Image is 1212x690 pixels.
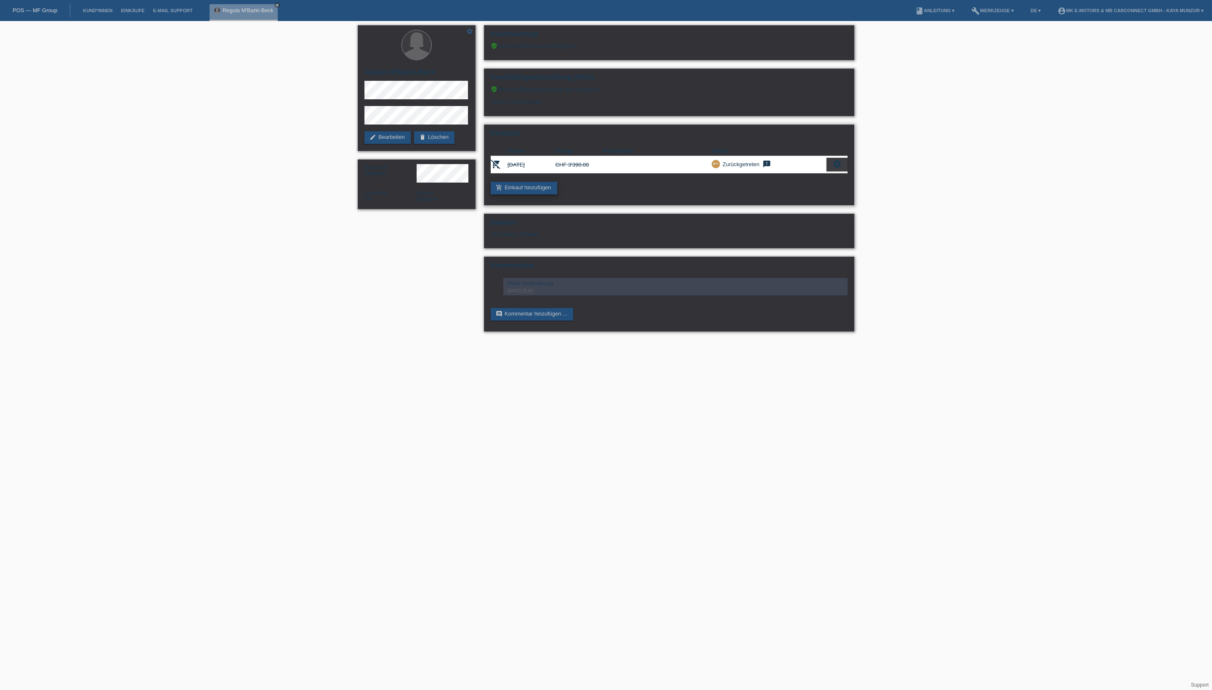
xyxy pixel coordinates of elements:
[491,86,848,111] div: Die Kreditfähigkeitsprüfung war erfolgreich. Limite: CHF 8'000.00
[496,310,502,317] i: comment
[275,3,279,7] i: close
[149,8,197,13] a: E-Mail Support
[508,289,843,293] div: [DATE] 18:20
[720,160,759,169] div: Zurückgetreten
[762,160,772,168] i: feedback
[1058,7,1066,15] i: account_circle
[1191,682,1209,688] a: Support
[364,165,388,170] span: Geschlecht
[491,261,848,274] h2: Kommentare
[364,190,388,195] span: Nationalität
[508,280,843,287] div: Preis Umänderung
[555,146,603,156] th: Betrag
[364,164,417,177] div: Weiblich
[417,190,434,195] span: Sprache
[491,231,748,237] div: Noch keine Dateien
[414,131,454,144] a: deleteLöschen
[117,8,149,13] a: Einkäufe
[911,8,959,13] a: bookAnleitung ▾
[491,42,497,49] i: verified_user
[555,156,603,173] td: CHF 3'390.00
[491,73,848,86] h2: Kreditfähigkeitsprüfung (KKG)
[79,8,117,13] a: Kund*innen
[466,27,473,36] a: star_border
[491,129,848,142] h2: Einkäufe
[491,218,848,231] h2: Dateien
[1026,8,1045,13] a: DE ▾
[496,184,502,191] i: add_shopping_cart
[491,308,573,321] a: commentKommentar hinzufügen ...
[364,68,469,81] h2: Regula M'Barki-Beck
[491,159,501,169] i: POSP00026760
[915,7,924,15] i: book
[508,156,555,173] td: [DATE]
[223,7,274,13] a: Regula M'Barki-Beck
[971,7,980,15] i: build
[466,27,473,35] i: star_border
[417,196,437,202] span: Deutsch
[832,159,842,169] i: settings
[364,131,411,144] a: editBearbeiten
[491,30,848,42] h2: Autorisierung
[491,42,848,49] div: Die Autorisierung war erfolgreich.
[603,146,712,156] th: Kommentar
[364,196,372,202] span: Schweiz
[419,134,426,141] i: delete
[967,8,1018,13] a: buildWerkzeuge ▾
[369,134,376,141] i: edit
[274,2,280,8] a: close
[713,161,719,167] i: undo
[491,182,557,194] a: add_shopping_cartEinkauf hinzufügen
[712,146,827,156] th: Status
[1053,8,1208,13] a: account_circleMK E-MOTORS & MB CarConnect GmbH - Kaya Munzur ▾
[491,86,497,93] i: verified_user
[13,7,57,13] a: POS — MF Group
[508,146,555,156] th: Datum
